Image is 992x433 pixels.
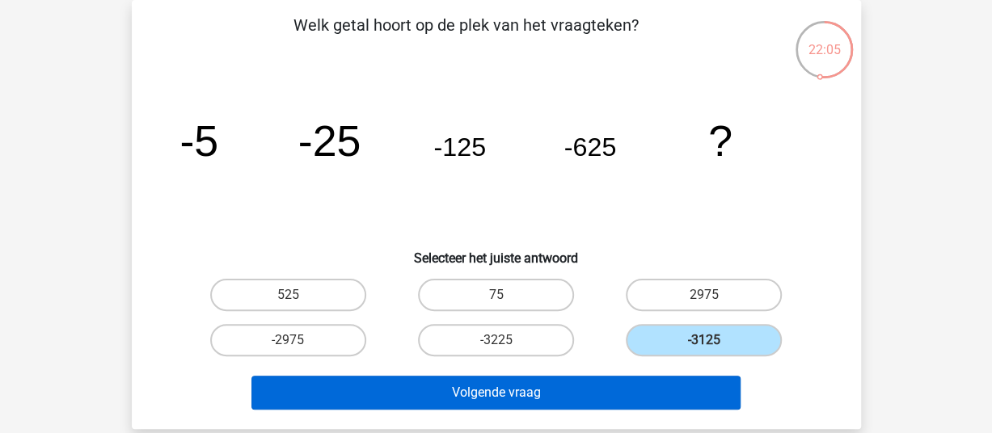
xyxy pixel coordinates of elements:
h6: Selecteer het juiste antwoord [158,238,835,266]
tspan: -25 [298,116,361,165]
tspan: -625 [564,132,616,162]
tspan: -5 [179,116,218,165]
button: Volgende vraag [251,376,741,410]
label: 75 [418,279,574,311]
tspan: ? [708,116,732,165]
tspan: -125 [433,132,486,162]
label: 2975 [626,279,782,311]
label: -2975 [210,324,366,356]
p: Welk getal hoort op de plek van het vraagteken? [158,13,775,61]
label: -3225 [418,324,574,356]
label: 525 [210,279,366,311]
div: 22:05 [794,19,855,60]
label: -3125 [626,324,782,356]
